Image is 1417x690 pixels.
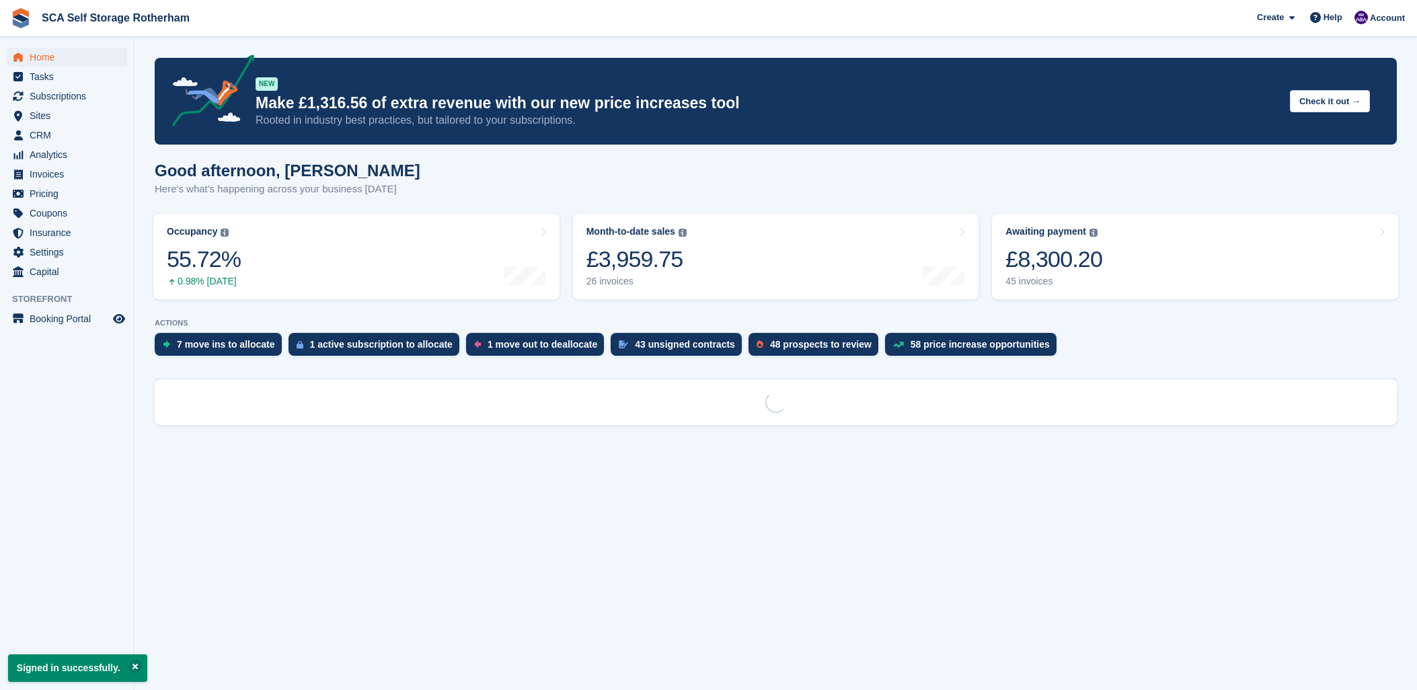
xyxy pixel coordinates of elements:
div: 43 unsigned contracts [635,339,735,350]
span: Settings [30,243,110,262]
a: menu [7,48,127,67]
a: Preview store [111,311,127,327]
a: Awaiting payment £8,300.20 45 invoices [992,214,1398,299]
a: menu [7,223,127,242]
a: menu [7,87,127,106]
h1: Good afternoon, [PERSON_NAME] [155,161,420,180]
span: Coupons [30,204,110,223]
div: 45 invoices [1005,276,1102,287]
a: menu [7,243,127,262]
div: 0.98% [DATE] [167,276,241,287]
span: Capital [30,262,110,281]
img: price_increase_opportunities-93ffe204e8149a01c8c9dc8f82e8f89637d9d84a8eef4429ea346261dce0b2c0.svg [893,342,904,348]
div: £3,959.75 [586,245,687,273]
a: 58 price increase opportunities [885,333,1063,362]
a: 43 unsigned contracts [611,333,749,362]
a: menu [7,67,127,86]
a: menu [7,184,127,203]
div: Occupancy [167,226,217,237]
span: Insurance [30,223,110,242]
div: 55.72% [167,245,241,273]
img: Kelly Neesham [1354,11,1368,24]
span: Invoices [30,165,110,184]
span: Create [1257,11,1284,24]
img: contract_signature_icon-13c848040528278c33f63329250d36e43548de30e8caae1d1a13099fd9432cc5.svg [619,340,628,348]
p: Here's what's happening across your business [DATE] [155,182,420,197]
div: 58 price increase opportunities [911,339,1050,350]
img: active_subscription_to_allocate_icon-d502201f5373d7db506a760aba3b589e785aa758c864c3986d89f69b8ff3... [297,340,303,349]
div: 48 prospects to review [770,339,872,350]
img: price-adjustments-announcement-icon-8257ccfd72463d97f412b2fc003d46551f7dbcb40ab6d574587a9cd5c0d94... [161,54,255,131]
a: menu [7,262,127,281]
img: icon-info-grey-7440780725fd019a000dd9b08b2336e03edf1995a4989e88bcd33f0948082b44.svg [679,229,687,237]
div: NEW [256,77,278,91]
span: CRM [30,126,110,145]
a: 48 prospects to review [749,333,885,362]
a: menu [7,145,127,164]
button: Check it out → [1290,90,1370,112]
span: Subscriptions [30,87,110,106]
img: move_outs_to_deallocate_icon-f764333ba52eb49d3ac5e1228854f67142a1ed5810a6f6cc68b1a99e826820c5.svg [474,340,481,348]
a: 1 active subscription to allocate [289,333,466,362]
div: 26 invoices [586,276,687,287]
a: Month-to-date sales £3,959.75 26 invoices [573,214,979,299]
span: Tasks [30,67,110,86]
a: 1 move out to deallocate [466,333,611,362]
a: 7 move ins to allocate [155,333,289,362]
p: Make £1,316.56 of extra revenue with our new price increases tool [256,93,1279,113]
img: prospect-51fa495bee0391a8d652442698ab0144808aea92771e9ea1ae160a38d050c398.svg [757,340,763,348]
div: Awaiting payment [1005,226,1086,237]
a: menu [7,204,127,223]
a: menu [7,165,127,184]
span: Storefront [12,293,134,306]
span: Home [30,48,110,67]
div: 1 active subscription to allocate [310,339,453,350]
p: ACTIONS [155,319,1397,328]
p: Rooted in industry best practices, but tailored to your subscriptions. [256,113,1279,128]
a: Occupancy 55.72% 0.98% [DATE] [153,214,560,299]
span: Analytics [30,145,110,164]
div: 7 move ins to allocate [177,339,275,350]
p: Signed in successfully. [8,654,147,682]
span: Help [1324,11,1342,24]
span: Account [1370,11,1405,25]
img: icon-info-grey-7440780725fd019a000dd9b08b2336e03edf1995a4989e88bcd33f0948082b44.svg [1089,229,1098,237]
a: menu [7,309,127,328]
div: £8,300.20 [1005,245,1102,273]
div: 1 move out to deallocate [488,339,597,350]
span: Pricing [30,184,110,203]
img: icon-info-grey-7440780725fd019a000dd9b08b2336e03edf1995a4989e88bcd33f0948082b44.svg [221,229,229,237]
a: menu [7,126,127,145]
span: Booking Portal [30,309,110,328]
img: move_ins_to_allocate_icon-fdf77a2bb77ea45bf5b3d319d69a93e2d87916cf1d5bf7949dd705db3b84f3ca.svg [163,340,170,348]
a: menu [7,106,127,125]
img: stora-icon-8386f47178a22dfd0bd8f6a31ec36ba5ce8667c1dd55bd0f319d3a0aa187defe.svg [11,8,31,28]
span: Sites [30,106,110,125]
a: SCA Self Storage Rotherham [36,7,195,29]
div: Month-to-date sales [586,226,675,237]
